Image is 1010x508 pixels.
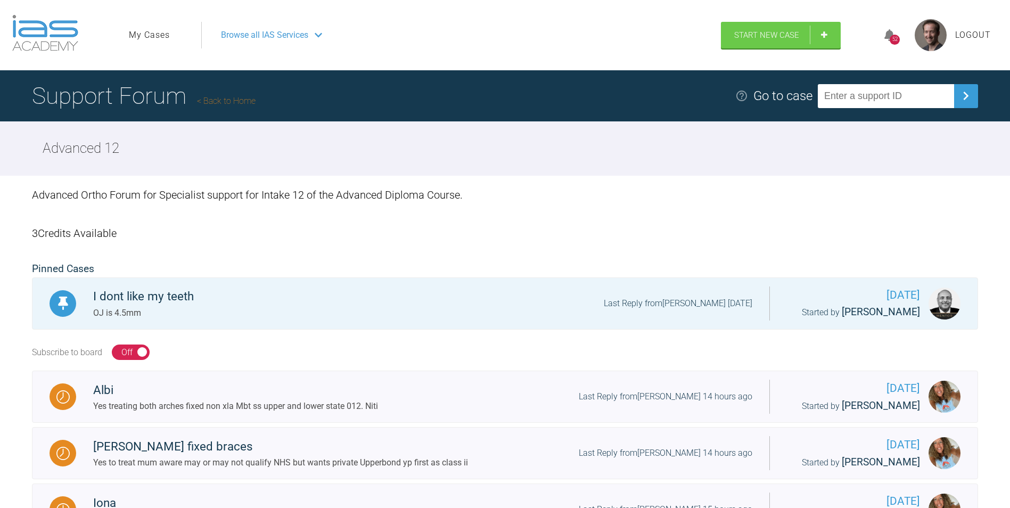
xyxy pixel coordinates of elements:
div: Albi [93,381,378,400]
h1: Support Forum [32,77,256,114]
a: WaitingAlbiYes treating both arches fixed non xla Mbt ss upper and lower state 012. NitiLast Repl... [32,371,978,423]
img: logo-light.3e3ef733.png [12,15,78,51]
div: Advanced Ortho Forum for Specialist support for Intake 12 of the Advanced Diploma Course. [32,176,978,214]
div: 3 Credits Available [32,214,978,252]
img: Utpalendu Bose [929,288,960,319]
a: My Cases [129,28,170,42]
span: [DATE] [787,436,920,454]
img: help.e70b9f3d.svg [735,89,748,102]
div: Last Reply from [PERSON_NAME] 14 hours ago [579,446,752,460]
span: Browse all IAS Services [221,28,308,42]
div: Yes treating both arches fixed non xla Mbt ss upper and lower state 012. Niti [93,399,378,413]
div: Off [121,346,133,359]
a: Start New Case [721,22,841,48]
img: chevronRight.28bd32b0.svg [957,87,974,104]
img: Rebecca Lynne Williams [929,381,960,413]
span: [PERSON_NAME] [842,456,920,468]
a: Back to Home [197,96,256,106]
img: Rebecca Lynne Williams [929,437,960,469]
img: Waiting [56,447,70,460]
span: Start New Case [734,30,799,40]
img: Waiting [56,390,70,404]
a: Logout [955,28,991,42]
div: Last Reply from [PERSON_NAME] [DATE] [604,297,752,310]
span: [PERSON_NAME] [842,399,920,412]
img: Pinned [56,297,70,310]
div: Started by [787,398,920,414]
input: Enter a support ID [818,84,954,108]
h2: Advanced 12 [43,137,119,160]
div: [PERSON_NAME] fixed braces [93,437,468,456]
div: Yes to treat mum aware may or may not qualify NHS but wants private Upperbond yp first as class ii [93,456,468,470]
div: Started by [787,454,920,471]
div: OJ is 4.5mm [93,306,194,320]
a: PinnedI dont like my teethOJ is 4.5mmLast Reply from[PERSON_NAME] [DATE][DATE]Started by [PERSON_... [32,277,978,330]
div: Started by [787,304,920,321]
span: [PERSON_NAME] [842,306,920,318]
div: I dont like my teeth [93,287,194,306]
div: 52 [890,35,900,45]
div: Last Reply from [PERSON_NAME] 14 hours ago [579,390,752,404]
h2: Pinned Cases [32,261,978,277]
div: Subscribe to board [32,346,102,359]
img: profile.png [915,19,947,51]
span: [DATE] [787,286,920,304]
span: [DATE] [787,380,920,397]
div: Go to case [753,86,812,106]
a: Waiting[PERSON_NAME] fixed bracesYes to treat mum aware may or may not qualify NHS but wants priv... [32,427,978,479]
